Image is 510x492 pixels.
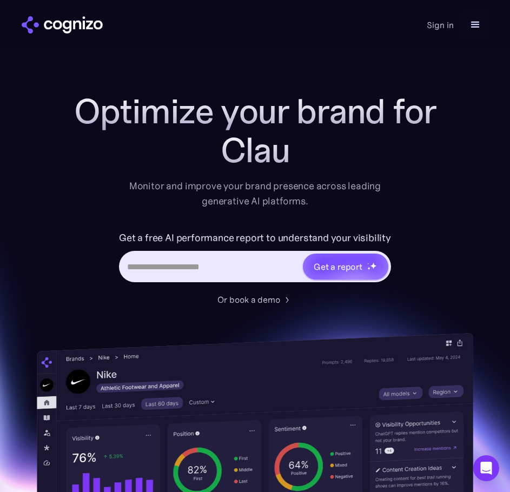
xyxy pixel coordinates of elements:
form: Hero URL Input Form [119,230,391,288]
div: Open Intercom Messenger [473,455,499,481]
div: Or book a demo [217,293,280,306]
div: Clau [61,131,450,170]
a: Get a reportstarstarstar [302,252,389,281]
h1: Optimize your brand for [61,92,450,131]
img: star [367,267,371,270]
div: Monitor and improve your brand presence across leading generative AI platforms. [122,178,388,209]
label: Get a free AI performance report to understand your visibility [119,230,391,245]
div: menu [462,12,488,38]
a: Sign in [427,18,454,31]
img: cognizo logo [22,16,103,34]
a: home [22,16,103,34]
img: star [367,263,369,264]
img: star [370,262,377,269]
div: Get a report [314,260,362,273]
a: Or book a demo [217,293,293,306]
